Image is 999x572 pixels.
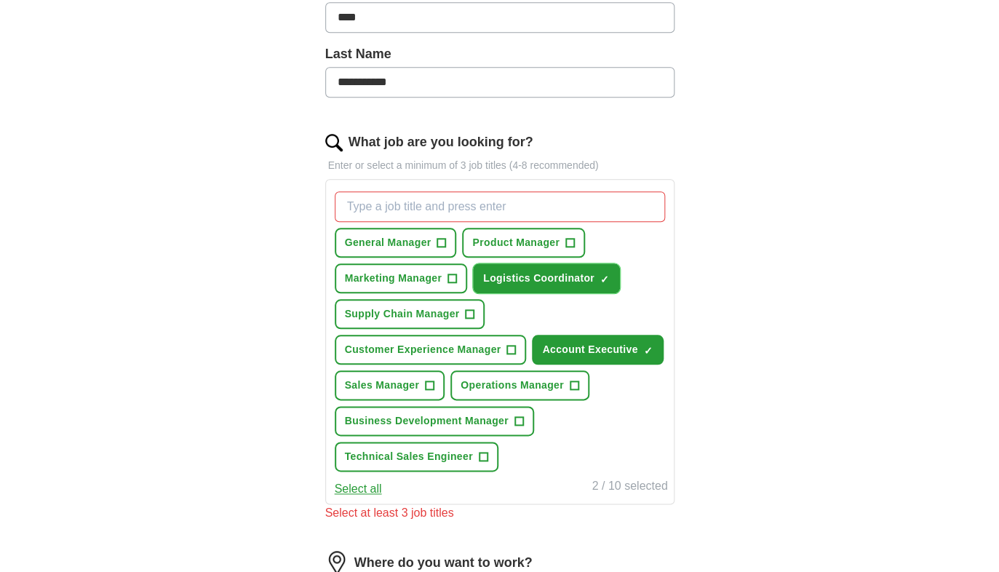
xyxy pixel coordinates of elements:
button: Sales Manager [335,370,445,400]
button: Technical Sales Engineer [335,442,498,472]
p: Enter or select a minimum of 3 job titles (4-8 recommended) [325,158,674,173]
label: Last Name [325,44,674,64]
button: Product Manager [462,228,585,258]
button: Logistics Coordinator✓ [473,263,620,293]
input: Type a job title and press enter [335,191,665,222]
button: General Manager [335,228,457,258]
span: Business Development Manager [345,413,509,429]
button: Select all [335,480,382,498]
button: Customer Experience Manager [335,335,527,365]
img: search.png [325,134,343,151]
span: Technical Sales Engineer [345,449,473,464]
div: Select at least 3 job titles [325,504,674,522]
span: Logistics Coordinator [483,271,594,286]
span: Marketing Manager [345,271,442,286]
span: Product Manager [472,235,560,250]
span: ✓ [600,274,609,285]
span: Operations Manager [461,378,564,393]
button: Marketing Manager [335,263,468,293]
button: Supply Chain Manager [335,299,485,329]
span: ✓ [644,345,653,357]
div: 2 / 10 selected [592,477,667,498]
label: What job are you looking for? [349,132,533,152]
span: Customer Experience Manager [345,342,501,357]
span: General Manager [345,235,431,250]
span: Supply Chain Manager [345,306,460,322]
span: Account Executive [542,342,637,357]
button: Operations Manager [450,370,589,400]
button: Business Development Manager [335,406,534,436]
button: Account Executive✓ [532,335,663,365]
span: Sales Manager [345,378,420,393]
